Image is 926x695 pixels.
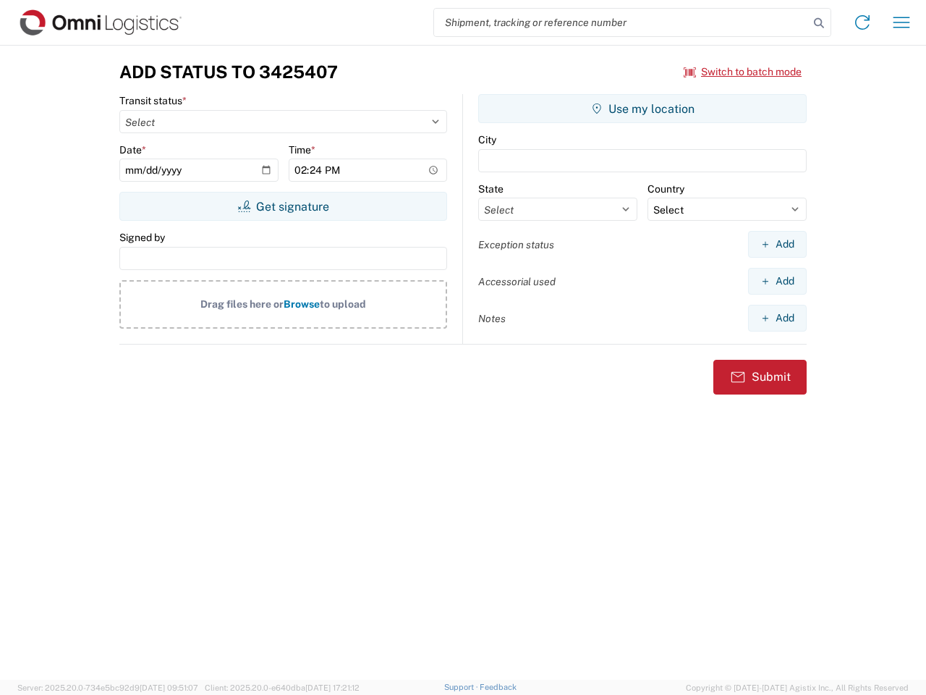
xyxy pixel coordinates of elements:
[748,231,807,258] button: Add
[748,305,807,332] button: Add
[478,275,556,288] label: Accessorial used
[686,681,909,694] span: Copyright © [DATE]-[DATE] Agistix Inc., All Rights Reserved
[713,360,807,395] button: Submit
[478,238,554,251] label: Exception status
[119,231,165,244] label: Signed by
[284,298,320,310] span: Browse
[434,9,809,36] input: Shipment, tracking or reference number
[140,683,198,692] span: [DATE] 09:51:07
[119,62,338,83] h3: Add Status to 3425407
[748,268,807,295] button: Add
[320,298,366,310] span: to upload
[444,683,480,691] a: Support
[205,683,360,692] span: Client: 2025.20.0-e640dba
[647,182,684,195] label: Country
[478,182,504,195] label: State
[478,133,496,146] label: City
[17,683,198,692] span: Server: 2025.20.0-734e5bc92d9
[289,143,315,156] label: Time
[478,312,506,325] label: Notes
[478,94,807,123] button: Use my location
[480,683,517,691] a: Feedback
[119,143,146,156] label: Date
[305,683,360,692] span: [DATE] 17:21:12
[684,60,802,84] button: Switch to batch mode
[200,298,284,310] span: Drag files here or
[119,192,447,221] button: Get signature
[119,94,187,107] label: Transit status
